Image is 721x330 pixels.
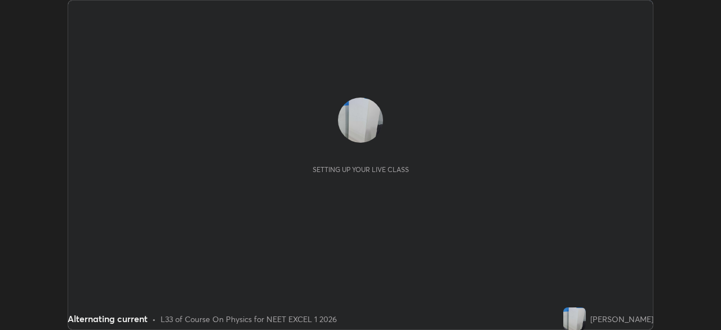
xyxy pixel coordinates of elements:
[68,312,148,325] div: Alternating current
[338,98,383,143] img: d21b9cef1397427589dad431d01d2c4e.jpg
[563,307,586,330] img: d21b9cef1397427589dad431d01d2c4e.jpg
[161,313,337,325] div: L33 of Course On Physics for NEET EXCEL 1 2026
[152,313,156,325] div: •
[590,313,653,325] div: [PERSON_NAME]
[313,165,409,174] div: Setting up your live class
